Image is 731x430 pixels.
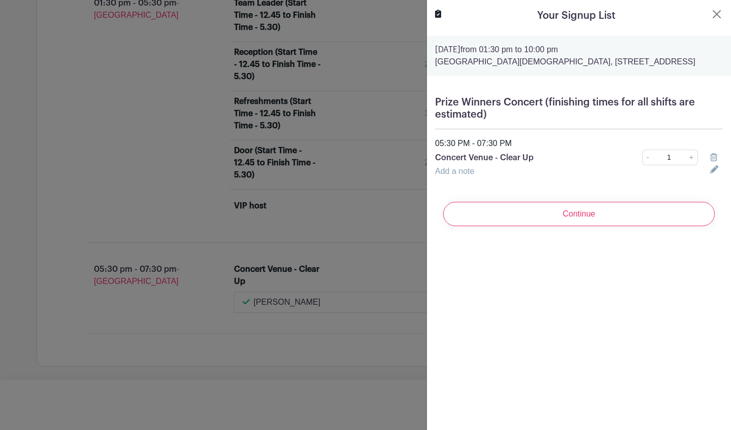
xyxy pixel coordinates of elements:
p: [GEOGRAPHIC_DATA][DEMOGRAPHIC_DATA], [STREET_ADDRESS] [435,56,723,68]
button: Close [711,8,723,20]
a: - [642,150,653,165]
div: 05:30 PM - 07:30 PM [429,137,729,150]
h5: Prize Winners Concert (finishing times for all shifts are estimated) [435,96,723,121]
a: + [685,150,698,165]
p: Concert Venue - Clear Up [435,152,598,164]
a: Add a note [435,167,474,175]
h5: Your Signup List [537,8,615,23]
strong: [DATE] [435,46,460,54]
input: Continue [443,202,715,226]
p: from 01:30 pm to 10:00 pm [435,44,723,56]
